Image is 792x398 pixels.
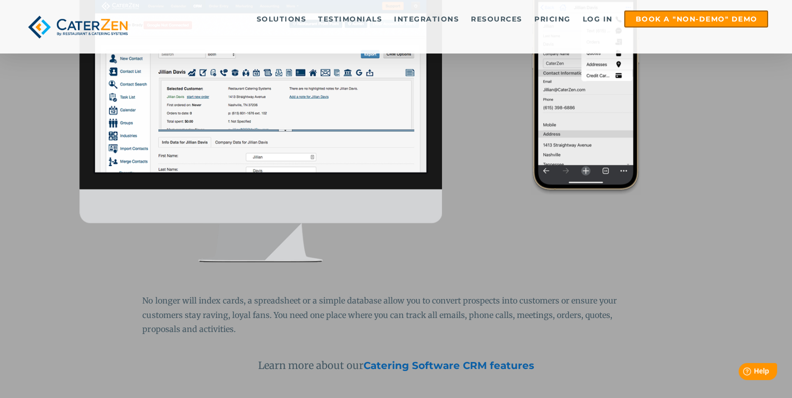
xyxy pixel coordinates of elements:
[252,11,312,26] a: Solutions
[364,359,534,371] a: Catering Software CRM features
[151,10,768,27] div: Navigation Menu
[624,10,768,27] a: Book a "Non-Demo" Demo
[313,11,387,26] a: Testimonials
[466,11,527,26] a: Resources
[389,11,464,26] a: Integrations
[142,293,649,351] p: No longer will index cards, a spreadsheet or a simple database allow you to convert prospects int...
[258,359,534,371] span: Learn more about our
[24,10,132,43] img: caterzen
[703,359,781,387] iframe: Help widget launcher
[529,11,576,26] a: Pricing
[577,11,617,26] a: Log in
